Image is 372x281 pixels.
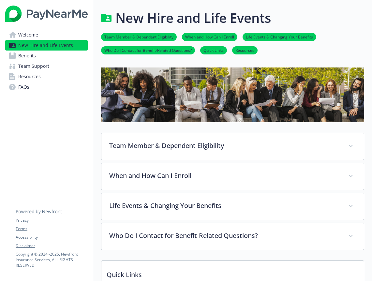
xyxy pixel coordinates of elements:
[16,226,87,232] a: Terms
[5,51,88,61] a: Benefits
[109,171,340,181] p: When and How Can I Enroll
[18,40,73,51] span: New Hire and Life Events
[16,251,87,268] p: Copyright © 2024 - 2025 , Newfront Insurance Services, ALL RIGHTS RESERVED
[109,201,340,211] p: Life Events & Changing Your Benefits
[5,61,88,71] a: Team Support
[16,217,87,223] a: Privacy
[109,231,340,241] p: Who Do I Contact for Benefit-Related Questions?
[5,71,88,82] a: Resources
[101,34,177,40] a: Team Member & Dependent Eligibility
[18,82,29,92] span: FAQs
[5,82,88,92] a: FAQs
[109,141,340,151] p: Team Member & Dependent Eligibility
[18,30,38,40] span: Welcome
[115,8,271,28] h1: New Hire and Life Events
[101,67,364,122] img: new hire page banner
[16,243,87,249] a: Disclaimer
[232,47,258,53] a: Resources
[5,30,88,40] a: Welcome
[18,51,36,61] span: Benefits
[243,34,316,40] a: Life Events & Changing Your Benefits
[200,47,227,53] a: Quick Links
[16,234,87,240] a: Accessibility
[182,34,237,40] a: When and How Can I Enroll
[18,71,41,82] span: Resources
[101,163,364,190] div: When and How Can I Enroll
[101,47,195,53] a: Who Do I Contact for Benefit-Related Questions?
[101,193,364,220] div: Life Events & Changing Your Benefits
[101,133,364,160] div: Team Member & Dependent Eligibility
[5,40,88,51] a: New Hire and Life Events
[101,223,364,250] div: Who Do I Contact for Benefit-Related Questions?
[18,61,49,71] span: Team Support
